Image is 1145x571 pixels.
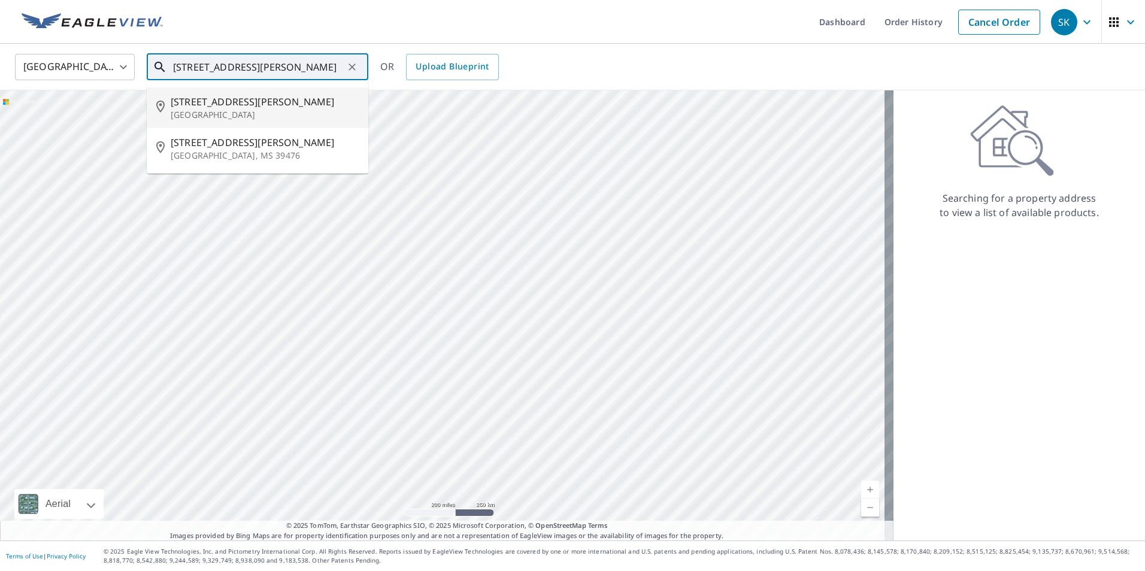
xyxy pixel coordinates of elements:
[171,135,359,150] span: [STREET_ADDRESS][PERSON_NAME]
[171,95,359,109] span: [STREET_ADDRESS][PERSON_NAME]
[861,481,879,499] a: Current Level 5, Zoom In
[416,59,489,74] span: Upload Blueprint
[42,489,74,519] div: Aerial
[47,552,86,560] a: Privacy Policy
[344,59,361,75] button: Clear
[171,109,359,121] p: [GEOGRAPHIC_DATA]
[939,191,1099,220] p: Searching for a property address to view a list of available products.
[173,50,344,84] input: Search by address or latitude-longitude
[22,13,163,31] img: EV Logo
[286,521,608,531] span: © 2025 TomTom, Earthstar Geographics SIO, © 2025 Microsoft Corporation, ©
[171,150,359,162] p: [GEOGRAPHIC_DATA], MS 39476
[588,521,608,530] a: Terms
[104,547,1139,565] p: © 2025 Eagle View Technologies, Inc. and Pictometry International Corp. All Rights Reserved. Repo...
[15,50,135,84] div: [GEOGRAPHIC_DATA]
[14,489,104,519] div: Aerial
[380,54,499,80] div: OR
[958,10,1040,35] a: Cancel Order
[535,521,586,530] a: OpenStreetMap
[6,552,86,560] p: |
[861,499,879,517] a: Current Level 5, Zoom Out
[406,54,498,80] a: Upload Blueprint
[6,552,43,560] a: Terms of Use
[1051,9,1077,35] div: SK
